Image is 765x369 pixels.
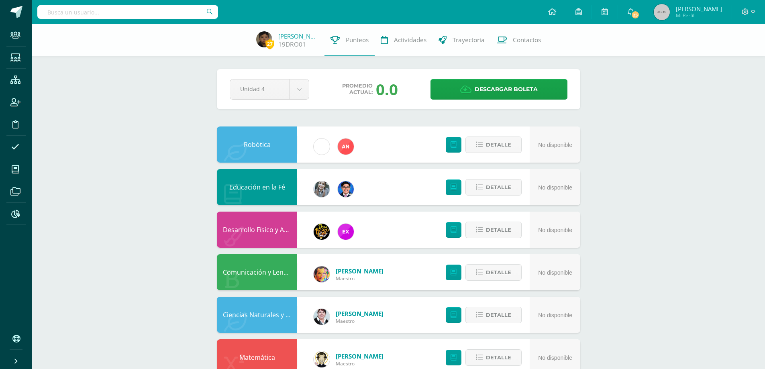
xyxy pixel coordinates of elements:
[486,308,511,322] span: Detalle
[314,351,330,367] img: 4bd1cb2f26ef773666a99eb75019340a.png
[346,36,369,44] span: Punteos
[430,79,567,100] a: Descargar boleta
[217,126,297,163] div: Robótica
[265,39,274,49] span: 27
[314,266,330,282] img: 49d5a75e1ce6d2edc12003b83b1ef316.png
[336,310,384,318] a: [PERSON_NAME]
[336,267,384,275] a: [PERSON_NAME]
[475,80,538,99] span: Descargar boleta
[336,318,384,324] span: Maestro
[314,309,330,325] img: 17d5d95429b14b8bb66d77129096e0a8.png
[538,312,572,318] span: No disponible
[453,36,485,44] span: Trayectoria
[676,12,722,19] span: Mi Perfil
[314,139,330,155] img: cae4b36d6049cd6b8500bd0f72497672.png
[336,275,384,282] span: Maestro
[223,268,310,277] a: Comunicación y Lenguaje L.1
[239,353,275,362] a: Matemática
[338,224,354,240] img: ce84f7dabd80ed5f5aa83b4480291ac6.png
[465,179,522,196] button: Detalle
[394,36,426,44] span: Actividades
[229,183,285,192] a: Educación en la Fé
[375,24,432,56] a: Actividades
[631,10,640,19] span: 25
[223,225,305,234] a: Desarrollo Físico y Artístico
[342,83,373,96] span: Promedio actual:
[486,137,511,152] span: Detalle
[336,352,384,360] a: [PERSON_NAME]
[491,24,547,56] a: Contactos
[376,79,398,100] span: 0.0
[538,184,572,191] span: No disponible
[654,4,670,20] img: 45x45
[338,181,354,197] img: 038ac9c5e6207f3bea702a86cda391b3.png
[37,5,218,19] input: Busca un usuario...
[278,32,318,40] a: [PERSON_NAME]
[338,139,354,155] img: 35a1f8cfe552b0525d1a6bbd90ff6c8c.png
[217,212,297,248] div: Desarrollo Físico y Artístico
[538,355,572,361] span: No disponible
[465,264,522,281] button: Detalle
[465,222,522,238] button: Detalle
[486,180,511,195] span: Detalle
[256,31,272,47] img: e9f0f1ff7e372504f76e2b865aaa526c.png
[538,269,572,276] span: No disponible
[538,227,572,233] span: No disponible
[486,222,511,237] span: Detalle
[324,24,375,56] a: Punteos
[486,265,511,280] span: Detalle
[244,140,271,149] a: Robótica
[432,24,491,56] a: Trayectoria
[465,137,522,153] button: Detalle
[314,181,330,197] img: cba4c69ace659ae4cf02a5761d9a2473.png
[217,169,297,205] div: Educación en la Fé
[217,254,297,290] div: Comunicación y Lenguaje L.1
[676,5,722,13] span: [PERSON_NAME]
[465,307,522,323] button: Detalle
[240,80,279,98] span: Unidad 4
[336,360,384,367] span: Maestro
[486,350,511,365] span: Detalle
[314,224,330,240] img: 21dcd0747afb1b787494880446b9b401.png
[278,40,306,49] a: 19DRO01
[217,297,297,333] div: Ciencias Naturales y Tecnología
[538,142,572,148] span: No disponible
[513,36,541,44] span: Contactos
[465,349,522,366] button: Detalle
[223,310,318,319] a: Ciencias Naturales y Tecnología
[230,80,309,99] a: Unidad 4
